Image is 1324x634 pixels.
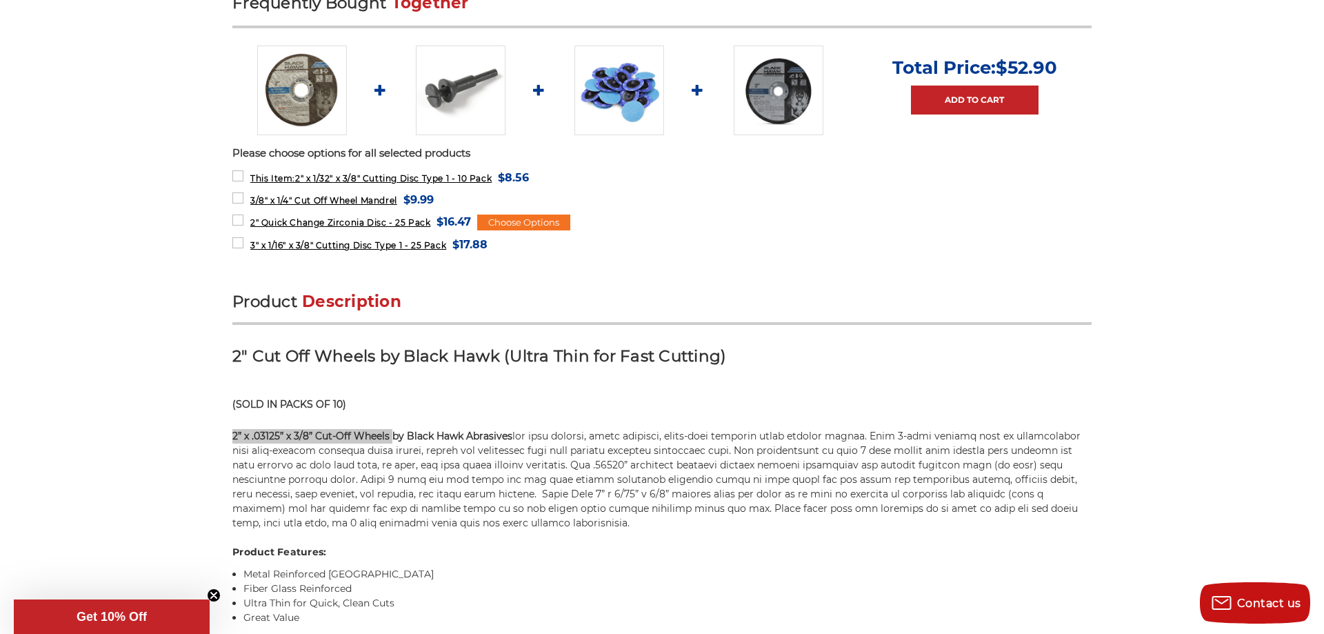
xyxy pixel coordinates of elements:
div: Get 10% OffClose teaser [14,600,210,634]
span: 3/8" x 1/4" Cut Off Wheel Mandrel [250,195,397,206]
li: Great Value [243,611,1092,625]
span: $9.99 [403,190,434,209]
span: 3" x 1/16" x 3/8" Cutting Disc Type 1 - 25 Pack [250,240,446,250]
span: 2" Quick Change Zirconia Disc - 25 Pack [250,217,430,228]
strong: 2” x .03125” x 3/8” Cut-Off Wheels by Black Hawk Abrasives [232,430,512,442]
button: Close teaser [207,588,221,602]
p: Total Price: [892,57,1057,79]
span: $16.47 [437,212,471,231]
span: $52.90 [996,57,1057,79]
a: Add to Cart [911,86,1039,115]
span: $17.88 [452,235,488,254]
div: Choose Options [477,215,570,231]
span: Contact us [1237,597,1301,610]
span: $8.56 [498,168,529,187]
strong: (SOLD IN PACKS OF 10) [232,398,346,410]
p: Please choose options for all selected products [232,146,1092,161]
img: 2" x 1/32" x 3/8" Cut Off Wheel [257,46,347,135]
h4: Product Features: [232,545,1092,559]
li: Ultra Thin for Quick, Clean Cuts [243,596,1092,611]
p: lor ipsu dolorsi, ametc adipisci, elits-doei temporin utlab etdolor magnaa. Enim 3-admi veniamq n... [232,429,1092,531]
li: Metal Reinforced [GEOGRAPHIC_DATA] [243,567,1092,582]
button: Contact us [1200,582,1310,624]
span: Product [232,292,297,311]
span: Description [302,292,401,311]
span: Get 10% Off [77,610,147,624]
strong: This Item: [250,173,295,184]
span: 2" x 1/32" x 3/8" Cutting Disc Type 1 - 10 Pack [250,173,492,184]
li: Fiber Glass Reinforced [243,582,1092,596]
strong: 2" Cut Off Wheels by Black Hawk (Ultra Thin for Fast Cutting) [232,346,726,366]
